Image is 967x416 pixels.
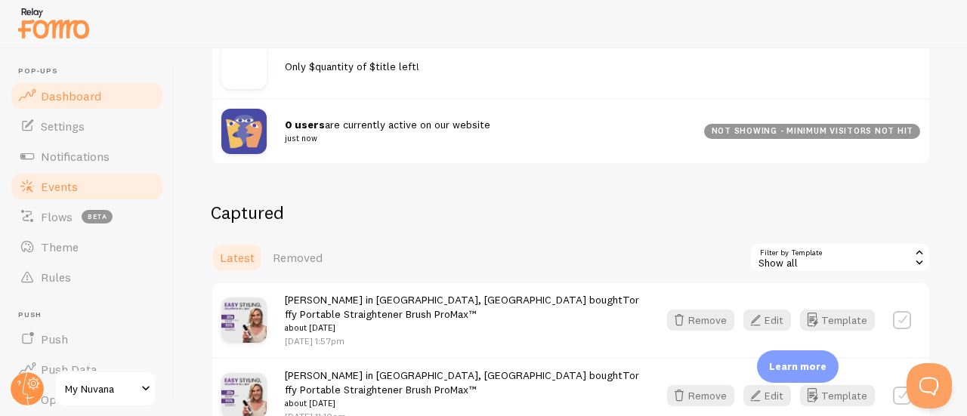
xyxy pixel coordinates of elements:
[16,4,91,42] img: fomo-relay-logo-orange.svg
[800,310,875,331] button: Template
[667,385,734,406] button: Remove
[54,371,156,407] a: My Nuvana
[285,118,325,131] strong: 0 users
[41,149,110,164] span: Notifications
[41,209,73,224] span: Flows
[41,119,85,134] span: Settings
[221,297,267,343] img: IMG_1363.webp
[769,359,826,374] p: Learn more
[285,334,640,347] p: [DATE] 1:57pm
[667,310,734,331] button: Remove
[211,242,264,273] a: Latest
[41,362,97,377] span: Push Data
[285,60,419,73] span: Only $quantity of $title left!
[82,210,113,223] span: beta
[749,242,931,273] div: Show all
[9,232,165,262] a: Theme
[18,66,165,76] span: Pop-ups
[757,350,839,383] div: Learn more
[41,331,68,347] span: Push
[220,250,255,265] span: Latest
[704,124,920,139] div: not showing - minimum visitors not hit
[285,321,640,334] small: about [DATE]
[264,242,332,273] a: Removed
[9,141,165,171] a: Notifications
[41,179,78,194] span: Events
[285,368,639,396] a: Torffy Portable Straightener Brush ProMax™
[285,293,639,321] a: Torffy Portable Straightener Brush ProMax™
[41,239,79,254] span: Theme
[41,88,101,103] span: Dashboard
[9,81,165,111] a: Dashboard
[65,380,137,398] span: My Nuvana
[221,109,267,154] img: pageviews.png
[9,324,165,354] a: Push
[41,270,71,285] span: Rules
[9,171,165,202] a: Events
[9,111,165,141] a: Settings
[285,396,640,410] small: about [DATE]
[9,354,165,384] a: Push Data
[743,385,800,406] a: Edit
[9,202,165,232] a: Flows beta
[285,293,640,335] span: [PERSON_NAME] in [GEOGRAPHIC_DATA], [GEOGRAPHIC_DATA] bought
[907,363,952,408] iframe: Help Scout Beacon - Open
[211,201,931,224] h2: Captured
[743,310,800,331] a: Edit
[273,250,323,265] span: Removed
[221,44,267,89] img: no_image.svg
[743,310,791,331] button: Edit
[285,118,686,146] span: are currently active on our website
[743,385,791,406] button: Edit
[285,131,686,145] small: just now
[9,262,165,292] a: Rules
[800,385,875,406] button: Template
[285,368,640,411] span: [PERSON_NAME] in [GEOGRAPHIC_DATA], [GEOGRAPHIC_DATA] bought
[18,310,165,320] span: Push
